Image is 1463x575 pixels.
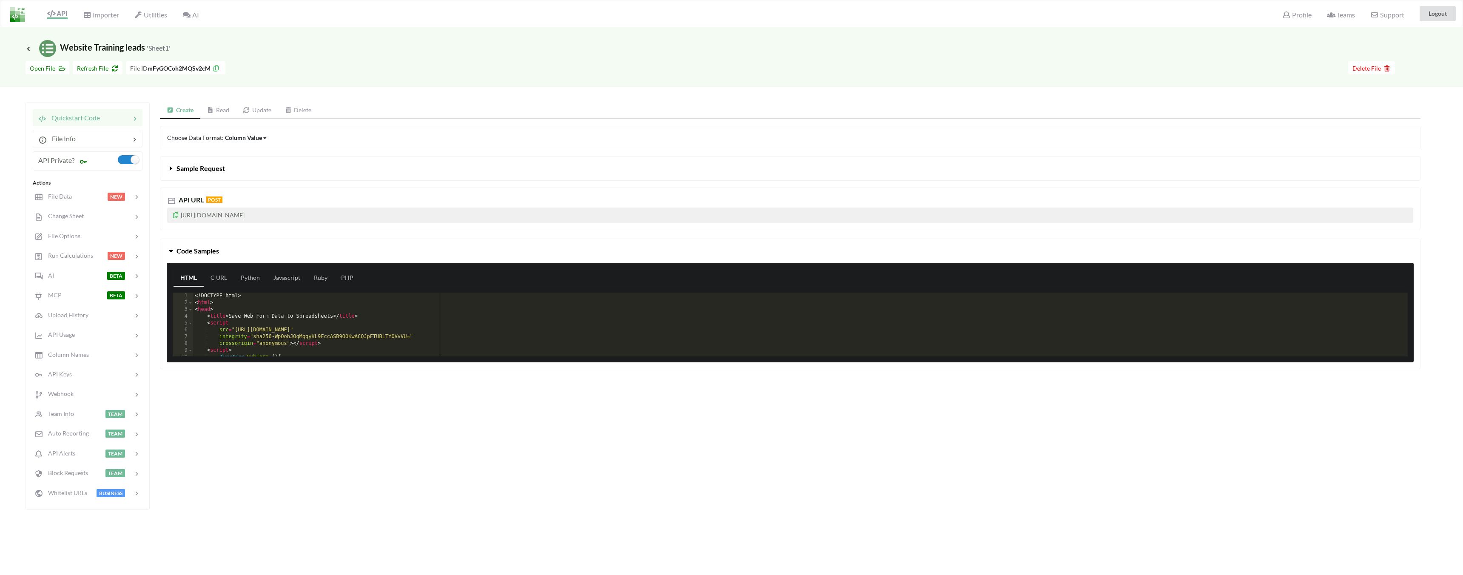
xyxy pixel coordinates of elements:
a: Ruby [307,270,334,287]
a: C URL [204,270,234,287]
span: Support [1370,11,1404,18]
span: Refresh File [77,65,118,72]
p: [URL][DOMAIN_NAME] [167,208,1413,223]
span: BETA [107,291,125,299]
span: NEW [108,193,125,201]
div: 9 [173,347,193,354]
div: 2 [173,299,193,306]
span: File Options [43,232,80,239]
a: Read [200,102,236,119]
span: BETA [107,272,125,280]
button: Refresh File [73,61,122,74]
div: 8 [173,340,193,347]
span: Sample Request [176,164,225,172]
span: API Private? [38,156,74,164]
a: Delete [278,102,319,119]
span: API Alerts [43,450,75,457]
a: Update [236,102,278,119]
span: Webhook [43,390,74,397]
span: Whitelist URLs [43,489,87,496]
span: Code Samples [176,247,219,255]
span: TEAM [105,410,125,418]
span: Profile [1282,11,1311,19]
span: Quickstart Code [46,114,100,122]
span: TEAM [105,430,125,438]
span: Change Sheet [43,212,84,219]
div: 1 [173,293,193,299]
span: Run Calculations [43,252,93,259]
a: Create [160,102,200,119]
span: Teams [1327,11,1355,19]
div: 3 [173,306,193,313]
div: Actions [33,179,142,187]
div: Column Value [225,133,262,142]
span: AI [43,272,54,279]
span: Column Names [43,351,89,358]
span: Importer [83,11,119,19]
div: 10 [173,354,193,361]
button: Code Samples [160,239,1420,263]
span: Team Info [43,410,74,417]
a: HTML [174,270,204,287]
span: NEW [108,252,125,260]
span: Block Requests [43,469,88,476]
span: Open File [30,65,65,72]
span: Website Training leads [26,42,171,52]
span: File ID [130,65,148,72]
span: MCP [43,291,62,299]
button: Delete File [1348,61,1395,74]
span: File Data [43,193,72,200]
span: File Info [47,134,76,142]
button: Open File [26,61,69,74]
span: Utilities [134,11,167,19]
span: TEAM [105,450,125,458]
div: 4 [173,313,193,320]
button: Sample Request [160,157,1420,180]
span: Auto Reporting [43,430,89,437]
span: POST [206,196,222,203]
span: API URL [177,196,204,204]
small: 'Sheet1' [147,44,171,52]
img: /static/media/sheets.7a1b7961.svg [39,40,56,57]
div: 7 [173,333,193,340]
span: Upload History [43,311,88,319]
span: TEAM [105,469,125,477]
a: PHP [334,270,360,287]
button: Logout [1420,6,1456,21]
a: Javascript [267,270,307,287]
div: 6 [173,327,193,333]
span: AI [182,11,199,19]
a: Python [234,270,267,287]
span: API Keys [43,370,72,378]
div: 5 [173,320,193,327]
span: BUSINESS [97,489,125,497]
span: Choose Data Format: [167,134,268,141]
span: API Usage [43,331,75,338]
span: API [47,9,68,17]
img: LogoIcon.png [10,7,25,22]
b: mFyGOCoh2MQSv2cM [148,65,211,72]
span: Delete File [1352,65,1391,72]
